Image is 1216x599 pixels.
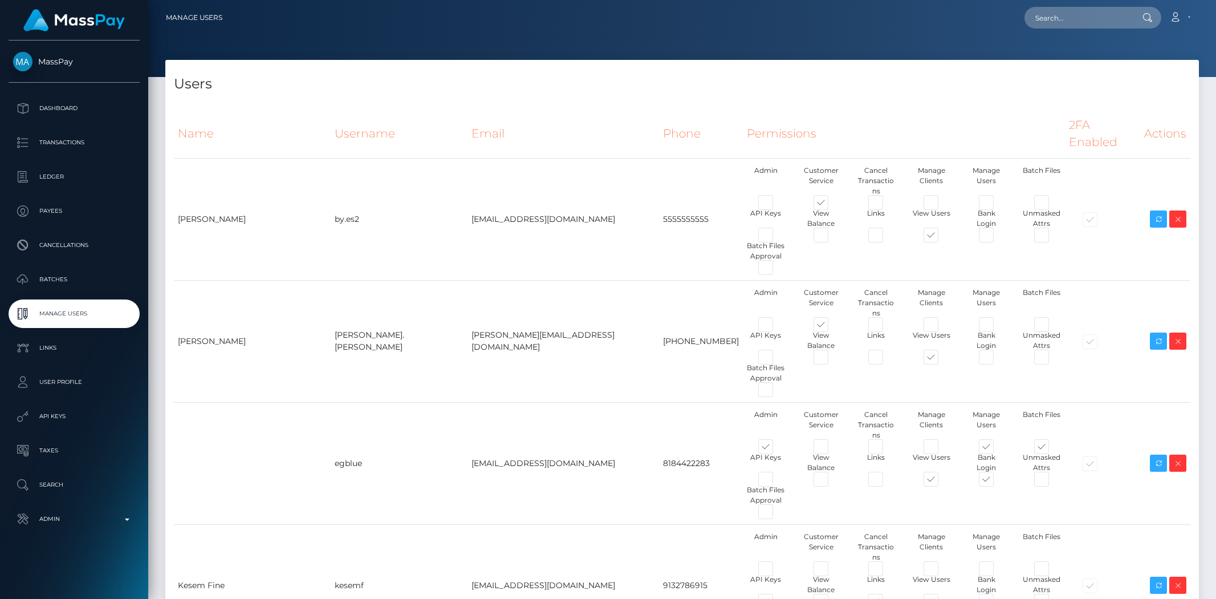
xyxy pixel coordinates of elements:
p: Search [13,476,135,493]
div: Batch Files Approval [738,363,794,383]
th: Actions [1140,110,1190,158]
p: Batches [13,271,135,288]
p: Dashboard [13,100,135,117]
div: Batch Files Approval [738,241,794,261]
p: Payees [13,203,135,220]
div: API Keys [738,452,794,473]
input: Search... [1024,7,1132,29]
div: View Users [904,208,959,229]
th: Username [331,110,467,158]
div: Links [849,574,904,595]
div: View Users [904,574,959,595]
div: Manage Users [959,532,1014,562]
p: Admin [13,511,135,528]
div: Customer Service [794,288,849,318]
div: Manage Users [959,288,1014,318]
th: 2FA Enabled [1065,110,1140,158]
td: [PHONE_NUMBER] [659,280,743,402]
div: Customer Service [794,165,849,196]
div: Batch Files [1014,165,1069,196]
a: Ledger [9,163,140,191]
div: Batch Files [1014,532,1069,562]
td: 5555555555 [659,158,743,280]
a: Manage Users [166,6,222,30]
img: MassPay [13,52,32,71]
div: Links [849,452,904,473]
div: Manage Users [959,410,1014,440]
div: Bank Login [959,208,1014,229]
a: API Keys [9,402,140,431]
p: Transactions [13,134,135,151]
th: Email [467,110,659,158]
td: [PERSON_NAME] [174,158,331,280]
div: Manage Clients [904,165,959,196]
p: Manage Users [13,305,135,322]
p: Links [13,339,135,357]
div: Batch Files Approval [738,485,794,505]
div: Cancel Transactions [849,165,904,196]
span: MassPay [9,56,140,67]
div: Unmasked Attrs [1014,574,1069,595]
a: Cancellations [9,231,140,260]
div: Cancel Transactions [849,410,904,440]
a: Links [9,334,140,362]
a: Batches [9,265,140,294]
a: Search [9,471,140,499]
div: Admin [738,532,794,562]
div: Admin [738,288,794,318]
h4: Users [174,74,1190,94]
div: Batch Files [1014,288,1069,318]
div: Manage Clients [904,288,959,318]
div: API Keys [738,208,794,229]
a: User Profile [9,368,140,396]
th: Name [174,110,331,158]
p: API Keys [13,408,135,425]
a: Dashboard [9,94,140,123]
p: Cancellations [13,237,135,254]
a: Taxes [9,436,140,465]
td: [PERSON_NAME] [174,280,331,402]
div: Cancel Transactions [849,532,904,562]
img: MassPay Logo [23,9,125,31]
td: [PERSON_NAME].[PERSON_NAME] [331,280,467,402]
div: Unmasked Attrs [1014,208,1069,229]
td: [EMAIL_ADDRESS][DOMAIN_NAME] [467,158,659,280]
td: [EMAIL_ADDRESS][DOMAIN_NAME] [467,402,659,524]
a: Admin [9,505,140,533]
div: Admin [738,165,794,196]
div: Bank Login [959,452,1014,473]
td: 8184422283 [659,402,743,524]
a: Manage Users [9,299,140,328]
th: Phone [659,110,743,158]
div: Unmasked Attrs [1014,330,1069,351]
td: by.es2 [331,158,467,280]
div: Manage Users [959,165,1014,196]
div: API Keys [738,574,794,595]
div: Manage Clients [904,532,959,562]
p: User Profile [13,374,135,391]
th: Permissions [743,110,1065,158]
div: Customer Service [794,532,849,562]
a: Payees [9,197,140,225]
div: Admin [738,410,794,440]
div: View Users [904,452,959,473]
div: Bank Login [959,330,1014,351]
a: Transactions [9,128,140,157]
div: View Users [904,330,959,351]
div: Links [849,330,904,351]
div: Manage Clients [904,410,959,440]
div: Batch Files [1014,410,1069,440]
div: API Keys [738,330,794,351]
div: Links [849,208,904,229]
div: Unmasked Attrs [1014,452,1069,473]
p: Ledger [13,168,135,185]
div: View Balance [794,574,849,595]
div: View Balance [794,208,849,229]
div: Customer Service [794,410,849,440]
div: View Balance [794,452,849,473]
div: Bank Login [959,574,1014,595]
div: View Balance [794,330,849,351]
div: Cancel Transactions [849,288,904,318]
p: Taxes [13,442,135,459]
td: [PERSON_NAME][EMAIL_ADDRESS][DOMAIN_NAME] [467,280,659,402]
